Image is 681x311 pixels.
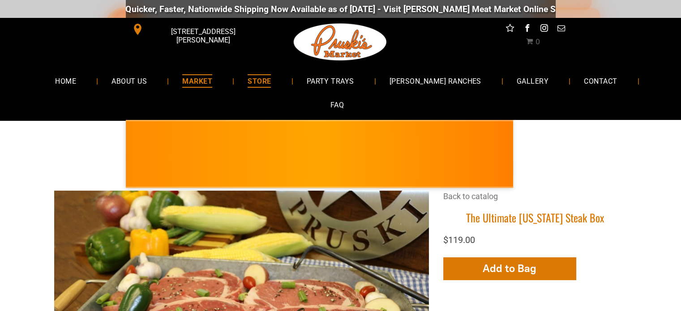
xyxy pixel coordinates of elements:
span: [STREET_ADDRESS][PERSON_NAME] [145,23,261,49]
a: STORE [234,69,284,93]
a: PARTY TRAYS [293,69,367,93]
a: FAQ [317,93,357,117]
a: [PERSON_NAME] RANCHES [376,69,495,93]
a: facebook [521,22,533,36]
button: Add to Bag [443,257,576,280]
a: HOME [42,69,90,93]
a: instagram [538,22,550,36]
span: MARKET [182,74,212,87]
a: Back to catalog [443,192,498,201]
a: Social network [504,22,516,36]
span: Add to Bag [483,262,536,275]
a: email [555,22,567,36]
span: $119.00 [443,234,475,245]
h1: The Ultimate [US_STATE] Steak Box [443,211,627,225]
div: Quicker, Faster, Nationwide Shipping Now Available as of [DATE] - Visit [PERSON_NAME] Meat Market... [125,4,667,14]
span: 0 [535,38,540,46]
a: CONTACT [570,69,630,93]
a: GALLERY [503,69,562,93]
a: MARKET [169,69,226,93]
img: Pruski-s+Market+HQ+Logo2-1920w.png [292,18,389,66]
a: [STREET_ADDRESS][PERSON_NAME] [126,22,263,36]
div: Breadcrumbs [443,191,627,211]
a: ABOUT US [98,69,160,93]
